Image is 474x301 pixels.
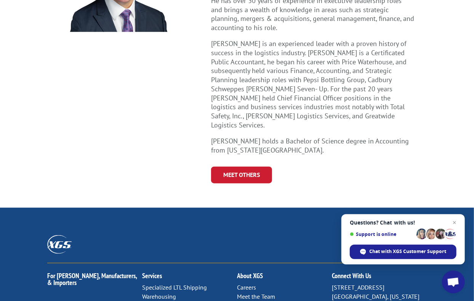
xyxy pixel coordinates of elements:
a: About XGS [237,271,263,280]
p: [PERSON_NAME] is an experienced leader with a proven history of success in the logistics industry... [211,39,414,137]
a: Warehousing [142,293,176,300]
a: Specialized LTL Shipping [142,283,207,291]
a: Careers [237,283,256,291]
a: Meet the Team [237,293,275,300]
span: Close chat [450,218,459,227]
a: Services [142,271,162,280]
span: Questions? Chat with us! [350,220,456,226]
h2: Connect With Us [332,272,427,283]
p: [PERSON_NAME] holds a Bachelor of Science degree in Accounting from [US_STATE][GEOGRAPHIC_DATA]. [211,137,414,155]
span: Chat with XGS Customer Support [370,248,447,255]
a: For [PERSON_NAME], Manufacturers, & Importers [47,271,137,287]
div: Open chat [442,271,465,293]
a: Meet Others [211,167,272,183]
span: Support is online [350,231,414,237]
div: Chat with XGS Customer Support [350,245,456,259]
img: XGS_Logos_ALL_2024_All_White [47,235,72,254]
